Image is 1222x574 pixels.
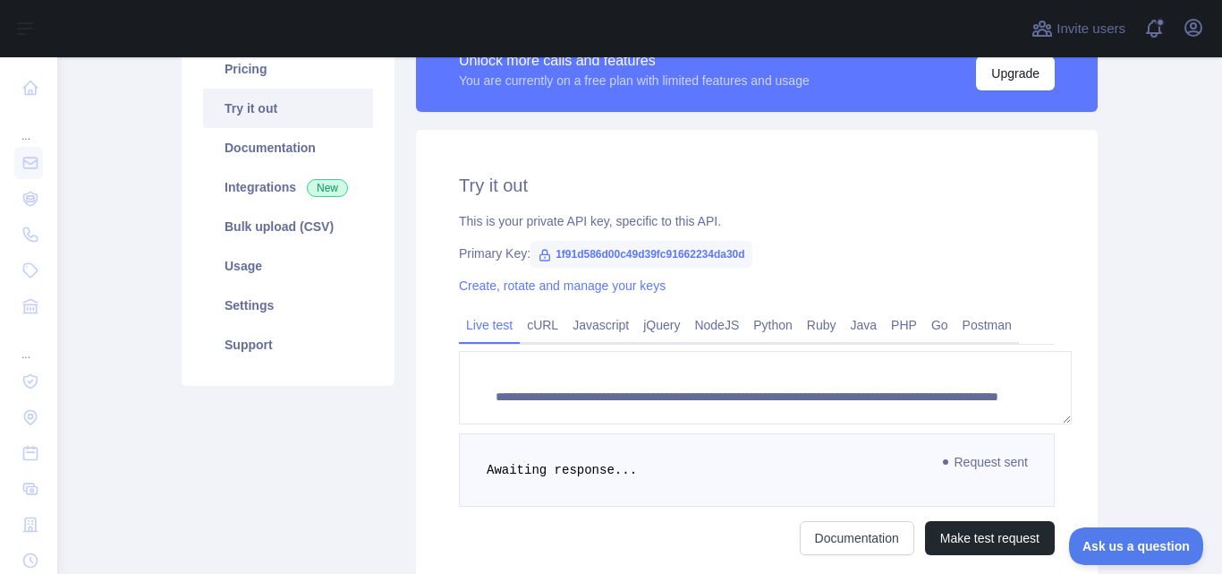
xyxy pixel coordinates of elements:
[530,241,752,268] span: 1f91d586d00c49d39fc91662234da30d
[307,179,348,197] span: New
[459,50,810,72] div: Unlock more calls and features
[636,311,687,339] a: jQuery
[565,311,636,339] a: Javascript
[935,451,1038,473] span: Request sent
[203,89,373,128] a: Try it out
[844,311,885,339] a: Java
[459,212,1055,230] div: This is your private API key, specific to this API.
[800,311,844,339] a: Ruby
[459,278,666,293] a: Create, rotate and manage your keys
[203,49,373,89] a: Pricing
[884,311,924,339] a: PHP
[459,173,1055,198] h2: Try it out
[459,72,810,90] div: You are currently on a free plan with limited features and usage
[976,56,1055,90] button: Upgrade
[14,107,43,143] div: ...
[459,244,1055,262] div: Primary Key:
[203,167,373,207] a: Integrations New
[1028,14,1129,43] button: Invite users
[459,311,520,339] a: Live test
[203,128,373,167] a: Documentation
[203,207,373,246] a: Bulk upload (CSV)
[487,463,637,477] span: Awaiting response...
[203,246,373,286] a: Usage
[746,311,800,339] a: Python
[924,311,955,339] a: Go
[1069,527,1204,565] iframe: Toggle Customer Support
[687,311,746,339] a: NodeJS
[800,521,914,555] a: Documentation
[203,286,373,325] a: Settings
[203,325,373,364] a: Support
[520,311,565,339] a: cURL
[955,311,1019,339] a: Postman
[1057,19,1125,39] span: Invite users
[14,326,43,362] div: ...
[925,521,1055,555] button: Make test request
